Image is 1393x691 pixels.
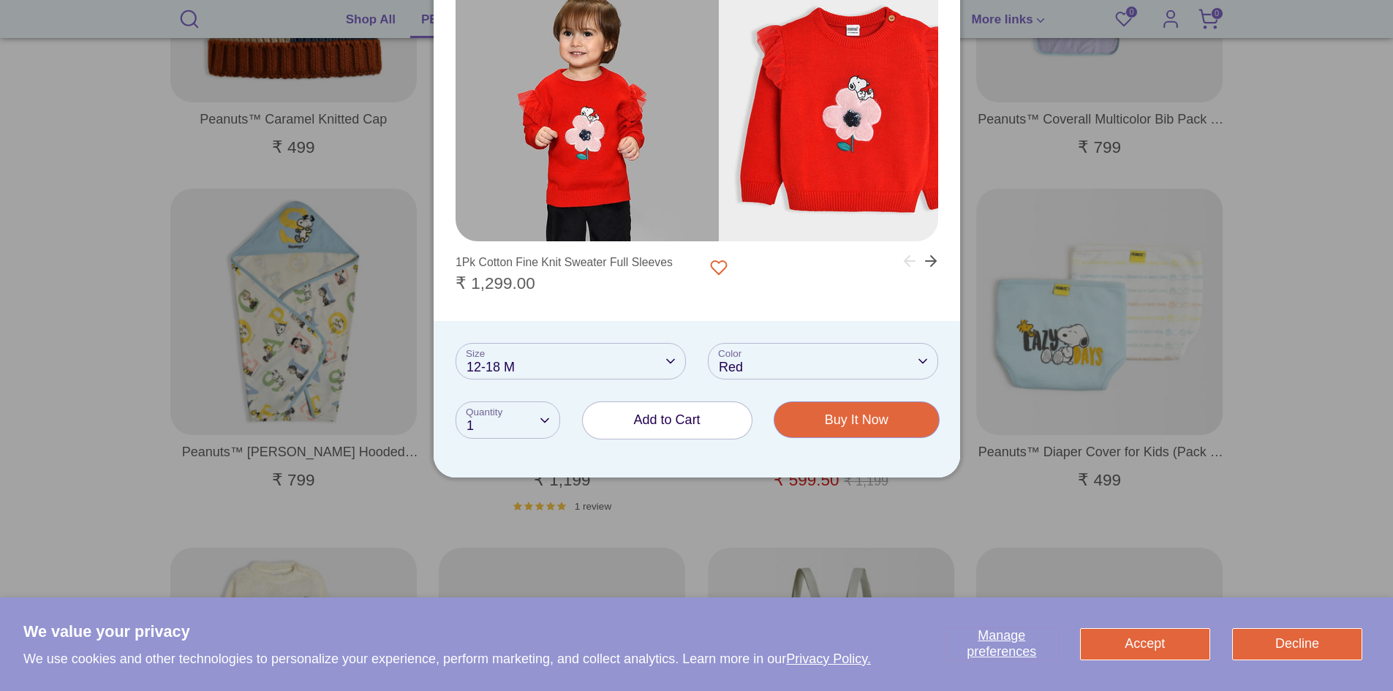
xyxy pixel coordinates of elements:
h2: We value your privacy [23,621,871,643]
button: 1 [456,401,560,439]
span: Manage preferences [967,628,1036,659]
div: 1Pk Cotton Fine Knit Sweater Full Sleeves [456,252,673,273]
button: Buy It Now [774,402,939,437]
button: Add to Wishlist [701,253,737,282]
button: Decline [1232,628,1362,660]
button: Add to Cart [583,402,752,438]
button: Accept [1080,628,1210,660]
span: ₹ 1,299.00 [456,274,535,292]
a: Privacy Policy. [786,652,871,666]
button: Manage preferences [945,628,1058,660]
span: Add to Cart [634,412,701,427]
button: 12-18 M [456,343,686,380]
button: Red [708,343,938,380]
button: Next [922,244,954,276]
button: Previous [886,244,918,276]
p: We use cookies and other technologies to personalize your experience, perform marketing, and coll... [23,651,871,668]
